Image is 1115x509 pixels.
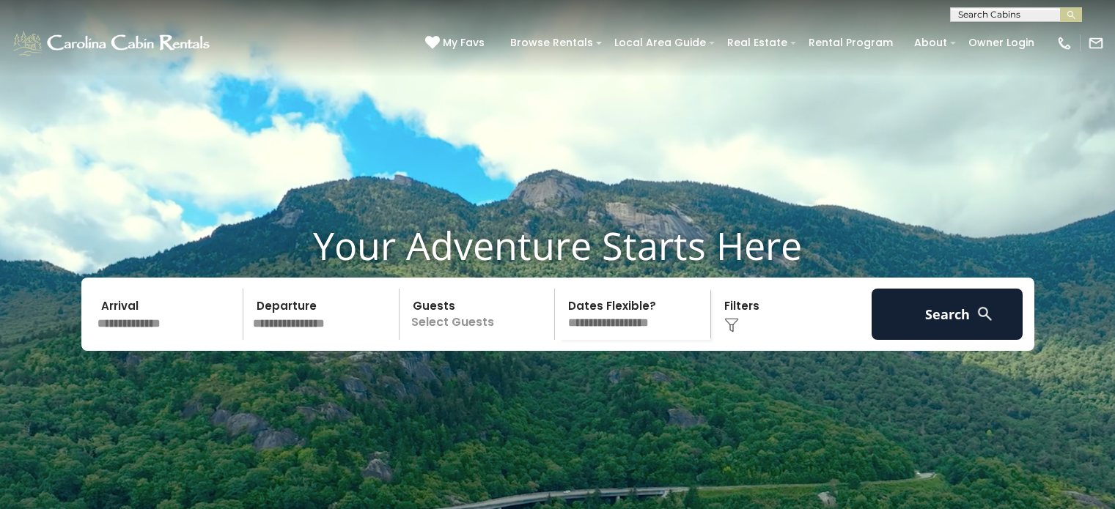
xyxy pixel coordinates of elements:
a: Real Estate [720,31,795,54]
img: White-1-1-2.png [11,29,214,58]
span: My Favs [443,35,485,51]
h1: Your Adventure Starts Here [11,223,1104,268]
a: Rental Program [801,31,900,54]
img: filter--v1.png [724,318,739,332]
img: search-regular-white.png [976,305,994,323]
p: Select Guests [404,289,555,340]
a: Owner Login [961,31,1042,54]
a: About [907,31,954,54]
a: Local Area Guide [607,31,713,54]
img: mail-regular-white.png [1088,35,1104,51]
a: Browse Rentals [503,31,600,54]
img: phone-regular-white.png [1056,35,1072,51]
a: My Favs [425,35,488,51]
button: Search [872,289,1023,340]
